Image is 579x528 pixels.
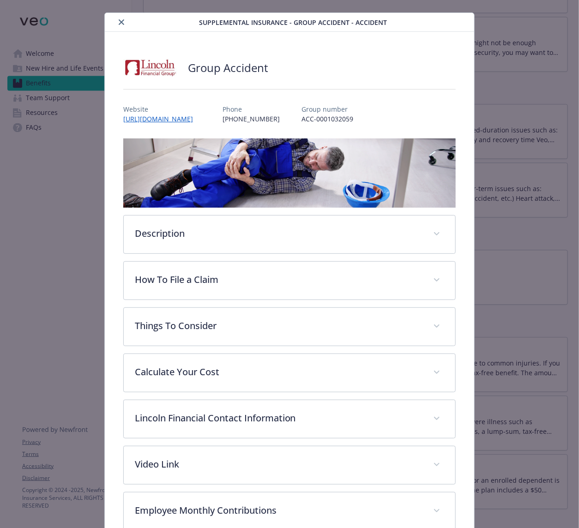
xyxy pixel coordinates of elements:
[124,354,456,392] div: Calculate Your Cost
[124,308,456,346] div: Things To Consider
[124,262,456,300] div: How To File a Claim
[223,114,280,124] p: [PHONE_NUMBER]
[123,104,200,114] p: Website
[223,104,280,114] p: Phone
[199,18,387,27] span: Supplemental Insurance - Group Accident - Accident
[135,457,422,471] p: Video Link
[124,400,456,438] div: Lincoln Financial Contact Information
[123,114,200,123] a: [URL][DOMAIN_NAME]
[135,411,422,425] p: Lincoln Financial Contact Information
[302,114,354,124] p: ACC-0001032059
[116,17,127,28] button: close
[135,319,422,333] p: Things To Consider
[123,138,456,208] img: banner
[188,60,268,76] h2: Group Accident
[135,365,422,379] p: Calculate Your Cost
[302,104,354,114] p: Group number
[124,216,456,253] div: Description
[135,273,422,287] p: How To File a Claim
[123,54,179,82] img: Lincoln Financial Group
[135,504,422,517] p: Employee Monthly Contributions
[124,446,456,484] div: Video Link
[135,227,422,240] p: Description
